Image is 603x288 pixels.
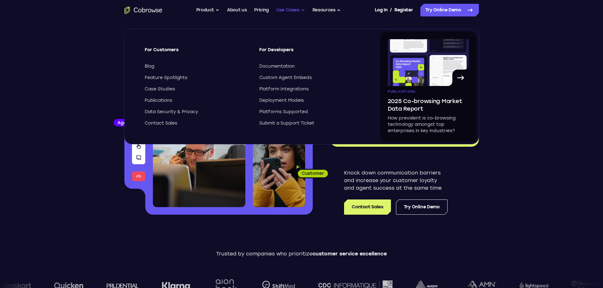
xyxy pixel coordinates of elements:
[145,63,248,70] a: Blog
[145,86,175,92] span: Case Studies
[227,4,247,16] a: About us
[259,75,362,81] a: Custom Agent Embeds
[420,4,479,16] a: Try Online Demo
[388,97,469,113] span: 2025 Co-browsing Market Data Report
[259,109,308,115] span: Platforms Supported
[259,47,362,58] span: For Developers
[254,4,269,16] a: Pricing
[196,4,220,16] button: Product
[312,251,387,257] span: customer service excellence
[259,97,362,104] a: Deployment Models
[394,4,413,16] a: Register
[145,97,248,104] a: Publications
[312,4,341,16] button: Resources
[253,132,305,207] img: A customer holding their phone
[145,109,198,115] span: Data Security & Privacy
[390,6,392,14] span: /
[344,169,448,192] p: Knock down communication barriers and increase your customer loyalty and agent success at the sam...
[145,47,248,58] span: For Customers
[145,120,177,126] span: Contact Sales
[145,109,248,115] a: Data Security & Privacy
[106,283,138,288] img: prudential
[388,39,469,86] img: A page from the browsing market ebook
[344,199,391,215] a: Contact Sales
[259,86,309,92] span: Platform Integrations
[259,109,362,115] a: Platforms Supported
[259,120,314,126] span: Submit a Support Ticket
[259,63,362,70] a: Documentation
[145,75,187,81] span: Feature Spotlights
[145,120,248,126] a: Contact Sales
[276,4,305,16] button: Use Cases
[388,90,416,94] span: Publications
[375,4,387,16] a: Log In
[388,115,469,134] p: How prevalent is co-browsing technology amongst top enterprises in key industries?
[259,97,304,104] span: Deployment Models
[259,75,312,81] span: Custom Agent Embeds
[259,120,362,126] a: Submit a Support Ticket
[396,199,448,215] a: Try Online Demo
[153,94,245,207] img: A customer support agent talking on the phone
[259,63,295,70] span: Documentation
[145,75,248,81] a: Feature Spotlights
[145,86,248,92] a: Case Studies
[259,86,362,92] a: Platform Integrations
[124,6,162,14] a: Go to the home page
[145,97,172,104] span: Publications
[145,63,154,70] span: Blog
